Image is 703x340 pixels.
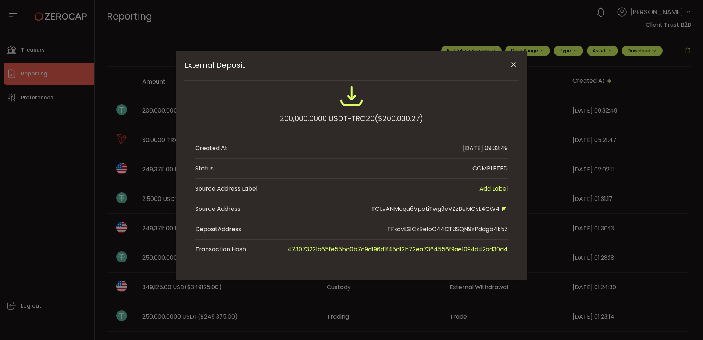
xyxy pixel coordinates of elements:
[472,164,508,173] div: COMPLETED
[507,59,520,71] button: Close
[288,245,508,254] a: 473073221a65fe55ba0b7c9d196d1f45d12b72ea7364556f9ae1094d42ad30d4
[387,225,508,234] div: TFxcvLS1CzBe1oC44CT3SQN9YPddgb4k5Z
[195,184,257,193] span: Source Address Label
[195,205,240,213] div: Source Address
[463,144,508,153] div: [DATE] 09:32:49
[195,144,228,153] div: Created At
[195,225,241,234] div: Address
[195,164,214,173] div: Status
[666,305,703,340] iframe: Chat Widget
[371,205,500,213] span: TGLvANMoqa6VpotiTwg9eVZzBeMGsL4CW4
[375,112,423,125] span: ($200,030.27)
[280,112,423,125] div: 200,000.0000 USDT-TRC20
[184,61,485,70] span: External Deposit
[195,245,269,254] span: Transaction Hash
[195,225,218,233] span: Deposit
[176,51,527,280] div: External Deposit
[479,184,508,193] span: Add Label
